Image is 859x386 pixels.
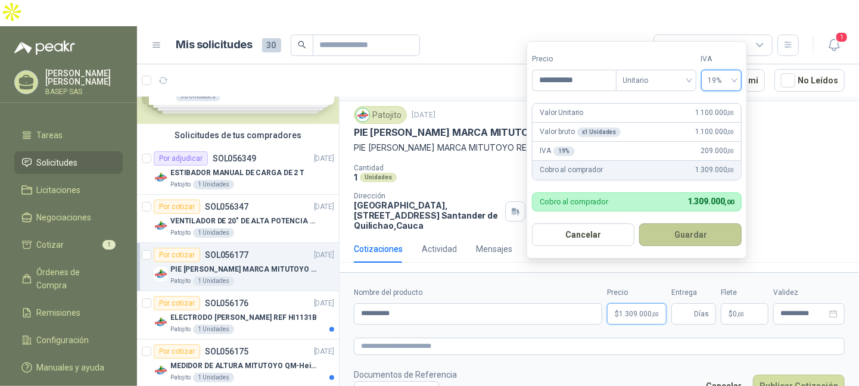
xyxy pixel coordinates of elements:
[213,154,256,163] p: SOL056349
[727,148,734,154] span: ,00
[298,41,306,49] span: search
[137,291,339,340] a: Por cotizarSOL056176[DATE] Company LogoELECTRODO [PERSON_NAME] REF HI1131BPatojito1 Unidades
[154,151,208,166] div: Por adjudicar
[205,251,248,259] p: SOL056177
[540,198,608,206] p: Cobro al comprador
[37,183,81,197] span: Licitaciones
[14,261,123,297] a: Órdenes de Compra
[262,38,281,52] span: 30
[737,311,744,317] span: ,00
[476,242,512,256] div: Mensajes
[137,124,339,147] div: Solicitudes de tus compradores
[708,71,735,89] span: 19%
[193,276,234,286] div: 1 Unidades
[205,203,248,211] p: SOL056347
[170,276,191,286] p: Patojito
[14,206,123,229] a: Negociaciones
[154,267,168,281] img: Company Logo
[205,347,248,356] p: SOL056175
[619,310,659,317] span: 1.309.000
[695,126,734,138] span: 1.100.000
[774,69,845,92] button: No Leídos
[14,151,123,174] a: Solicitudes
[695,107,734,119] span: 1.100.000
[823,35,845,56] button: 1
[532,223,634,246] button: Cancelar
[422,242,457,256] div: Actividad
[540,126,621,138] p: Valor bruto
[356,108,369,122] img: Company Logo
[639,223,742,246] button: Guardar
[354,200,500,231] p: [GEOGRAPHIC_DATA], [STREET_ADDRESS] Santander de Quilichao , Cauca
[314,298,334,309] p: [DATE]
[154,296,200,310] div: Por cotizar
[37,238,64,251] span: Cotizar
[540,145,574,157] p: IVA
[37,129,63,142] span: Tareas
[14,301,123,324] a: Remisiones
[577,127,621,137] div: x 1 Unidades
[727,110,734,116] span: ,00
[661,39,686,52] div: Todas
[37,334,89,347] span: Configuración
[14,41,75,55] img: Logo peakr
[176,36,253,54] h1: Mis solicitudes
[154,315,168,329] img: Company Logo
[170,216,319,227] p: VENTILADOR DE 20" DE ALTA POTENCIA PARA ANCLAR A LA PARED
[721,287,768,298] label: Flete
[607,287,667,298] label: Precio
[137,147,339,195] a: Por adjudicarSOL056349[DATE] Company LogoESTIBADOR MANUAL DE CARGA DE 2 TPatojito1 Unidades
[354,192,500,200] p: Dirección
[154,170,168,185] img: Company Logo
[725,198,734,206] span: ,00
[193,228,234,238] div: 1 Unidades
[14,234,123,256] a: Cotizar1
[733,310,744,317] span: 0
[14,124,123,147] a: Tareas
[154,219,168,233] img: Company Logo
[354,172,357,182] p: 1
[729,310,733,317] span: $
[170,264,319,275] p: PIE [PERSON_NAME] MARCA MITUTOYO REF [PHONE_NUMBER]
[205,299,248,307] p: SOL056176
[170,325,191,334] p: Patojito
[193,373,234,382] div: 1 Unidades
[652,311,659,317] span: ,00
[154,344,200,359] div: Por cotizar
[193,180,234,189] div: 1 Unidades
[14,179,123,201] a: Licitaciones
[137,243,339,291] a: Por cotizarSOL056177[DATE] Company LogoPIE [PERSON_NAME] MARCA MITUTOYO REF [PHONE_NUMBER]Patojit...
[354,106,407,124] div: Patojito
[607,303,667,325] p: $1.309.000,00
[45,69,123,86] p: [PERSON_NAME] [PERSON_NAME]
[354,368,457,381] p: Documentos de Referencia
[170,167,304,179] p: ESTIBADOR MANUAL DE CARGA DE 2 T
[687,197,734,206] span: 1.309.000
[721,303,768,325] p: $ 0,00
[37,306,81,319] span: Remisiones
[623,71,689,89] span: Unitario
[694,304,709,324] span: Días
[37,361,105,374] span: Manuales y ayuda
[170,360,319,372] p: MEDIDOR DE ALTURA MITUTOYO QM-Height 518-245
[354,164,525,172] p: Cantidad
[354,242,403,256] div: Cotizaciones
[835,32,848,43] span: 1
[14,329,123,351] a: Configuración
[154,363,168,378] img: Company Logo
[37,156,78,169] span: Solicitudes
[170,180,191,189] p: Patojito
[314,153,334,164] p: [DATE]
[193,325,234,334] div: 1 Unidades
[532,54,615,65] label: Precio
[14,356,123,379] a: Manuales y ayuda
[170,228,191,238] p: Patojito
[412,110,435,121] p: [DATE]
[37,266,111,292] span: Órdenes de Compra
[701,54,742,65] label: IVA
[773,287,845,298] label: Validez
[45,88,123,95] p: BASEP SAS
[540,107,583,119] p: Valor Unitario
[360,173,397,182] div: Unidades
[727,129,734,135] span: ,00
